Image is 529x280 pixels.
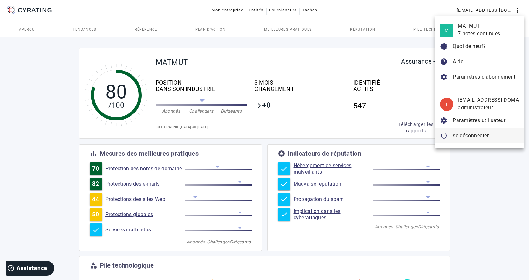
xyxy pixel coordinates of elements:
mat-icon: settings [440,73,448,81]
font: M [445,28,449,33]
mat-icon: new_releases [440,43,448,50]
mat-icon: power_settings_new [440,132,448,140]
font: 7 notes continues [458,31,500,37]
font: administrateur [458,105,493,111]
font: Aide [453,58,463,65]
font: MATMUT [458,23,480,29]
font: T [445,102,448,107]
mat-icon: settings [440,117,448,124]
font: Paramètres d'abonnement [453,74,516,80]
font: Quoi de neuf? [453,43,486,49]
iframe: Ouvre un widget dans lequel vous pouvez trouver plus d'informations [6,261,54,277]
mat-icon: help [440,58,448,65]
font: se déconnecter [453,133,489,139]
font: Paramètres utilisateur [453,117,505,123]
